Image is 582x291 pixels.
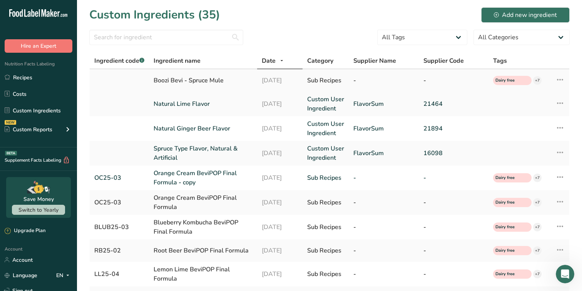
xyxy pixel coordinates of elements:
a: [DATE] [262,173,298,182]
div: - [423,246,484,255]
a: Natural Lime Flavor [154,99,253,109]
a: [DATE] [262,149,298,158]
div: [DATE] [262,269,298,279]
div: Custom Reports [5,125,52,134]
a: Language [5,269,37,282]
button: Hire an Expert [5,39,72,53]
div: Boozi Bevi - Spruce Mule [154,76,253,85]
div: [DATE] [262,198,298,207]
a: OC25-03 [94,173,144,182]
div: - [423,269,484,279]
a: Custom User Ingredient [307,144,345,162]
input: Search for ingredient [89,30,243,45]
span: Ingredient name [154,56,201,65]
div: Sub Recipes [307,269,345,279]
span: Dairy free [495,175,522,181]
a: Spruce Type Flavor, Natural & Artificial [154,144,253,162]
a: - [423,173,484,182]
div: +7 [533,246,542,255]
div: Save Money [23,195,54,203]
div: NEW [5,120,16,125]
div: [DATE] [262,246,298,255]
div: LL25-04 [94,269,144,279]
div: Blueberry Kombucha BeviPOP Final Formula [154,218,253,236]
div: +7 [533,174,542,182]
a: Sub Recipes [307,173,345,182]
a: Natural Ginger Beer Flavor [154,124,253,133]
button: Add new ingredient [481,7,570,23]
div: - [353,269,414,279]
span: Dairy free [495,77,522,84]
span: Dairy free [495,199,522,206]
div: Sub Recipes [307,76,345,85]
div: Orange Cream BeviPOP Final Formula [154,193,253,212]
div: RB25-02 [94,246,144,255]
div: - [353,198,414,207]
div: Sub Recipes [307,198,345,207]
div: Sub Recipes [307,246,345,255]
div: BLUB25-03 [94,222,144,232]
div: Root Beer BeviPOP Final Formula [154,246,253,255]
span: Date [262,56,276,65]
span: Supplier Code [423,56,464,65]
div: Lemon Lime BeviPOP Final Formula [154,265,253,283]
div: EN [56,271,72,280]
span: Tags [493,56,507,65]
a: Custom User Ingredient [307,119,345,138]
h1: Custom Ingredients (35) [89,6,220,23]
div: +7 [533,76,542,85]
a: 16098 [423,149,484,158]
div: - [353,76,414,85]
div: - [423,76,484,85]
div: Upgrade Plan [5,227,45,235]
div: - [423,198,484,207]
a: Custom User Ingredient [307,95,345,113]
div: - [353,246,414,255]
div: Sub Recipes [307,222,345,232]
a: 21894 [423,124,484,133]
div: [DATE] [262,222,298,232]
a: Orange Cream BeviPOP Final Formula - copy [154,169,253,187]
a: FlavorSum [353,99,414,109]
span: Dairy free [495,248,522,254]
a: FlavorSum [353,149,414,158]
a: [DATE] [262,99,298,109]
div: +7 [533,270,542,278]
span: Ingredient code [94,57,144,65]
a: - [353,173,414,182]
div: BETA [5,151,17,156]
div: +7 [533,198,542,207]
div: Add new ingredient [494,10,557,20]
span: Dairy free [495,224,522,231]
span: Supplier Name [353,56,396,65]
a: [DATE] [262,124,298,133]
span: Category [307,56,333,65]
span: Dairy free [495,271,522,278]
div: - [353,222,414,232]
iframe: Intercom live chat [556,265,574,283]
div: OC25-03 [94,198,144,207]
button: Switch to Yearly [12,205,65,215]
span: Switch to Yearly [18,206,59,214]
div: +7 [533,223,542,231]
div: - [423,222,484,232]
a: 21464 [423,99,484,109]
div: [DATE] [262,76,298,85]
a: FlavorSum [353,124,414,133]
